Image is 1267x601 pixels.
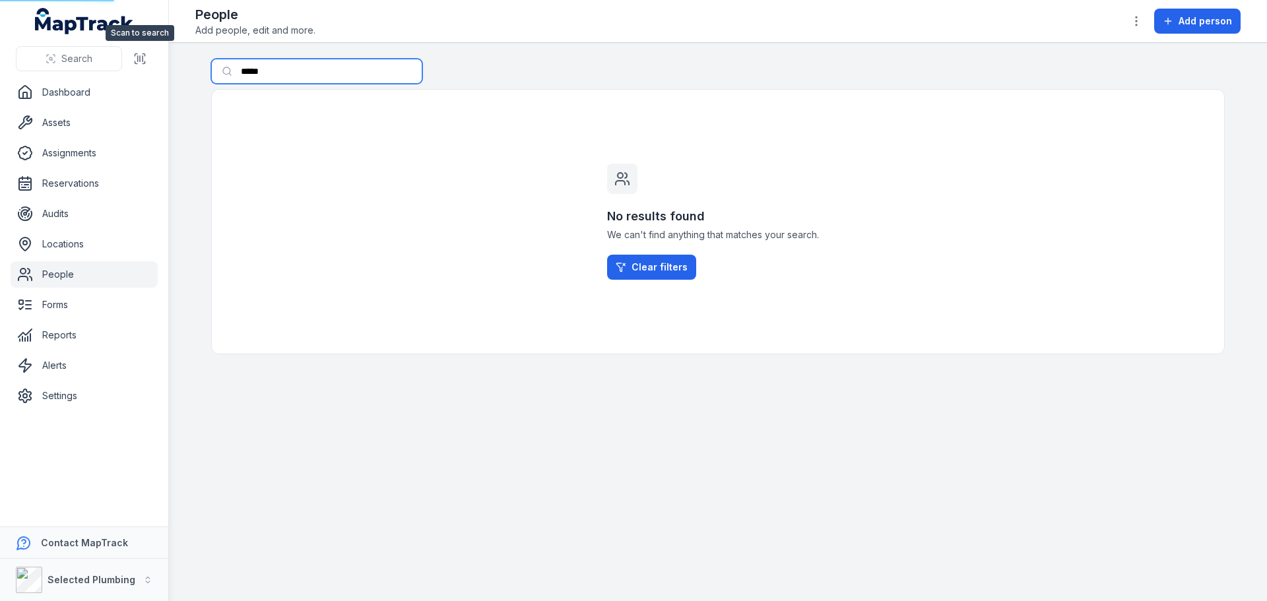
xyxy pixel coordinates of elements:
strong: Contact MapTrack [41,537,128,548]
a: Locations [11,231,158,257]
span: Add person [1179,15,1232,28]
h2: People [195,5,315,24]
a: Alerts [11,352,158,379]
h3: No results found [607,207,829,226]
a: Clear filters [607,255,696,280]
a: Assets [11,110,158,136]
a: Assignments [11,140,158,166]
a: Audits [11,201,158,227]
button: Add person [1154,9,1241,34]
a: MapTrack [35,8,134,34]
span: Search [61,52,92,65]
span: Scan to search [106,25,174,41]
button: Search [16,46,122,71]
a: Reports [11,322,158,348]
strong: Selected Plumbing [48,574,135,585]
span: We can't find anything that matches your search. [607,228,829,241]
span: Add people, edit and more. [195,24,315,37]
a: Forms [11,292,158,318]
a: People [11,261,158,288]
a: Reservations [11,170,158,197]
a: Settings [11,383,158,409]
a: Dashboard [11,79,158,106]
